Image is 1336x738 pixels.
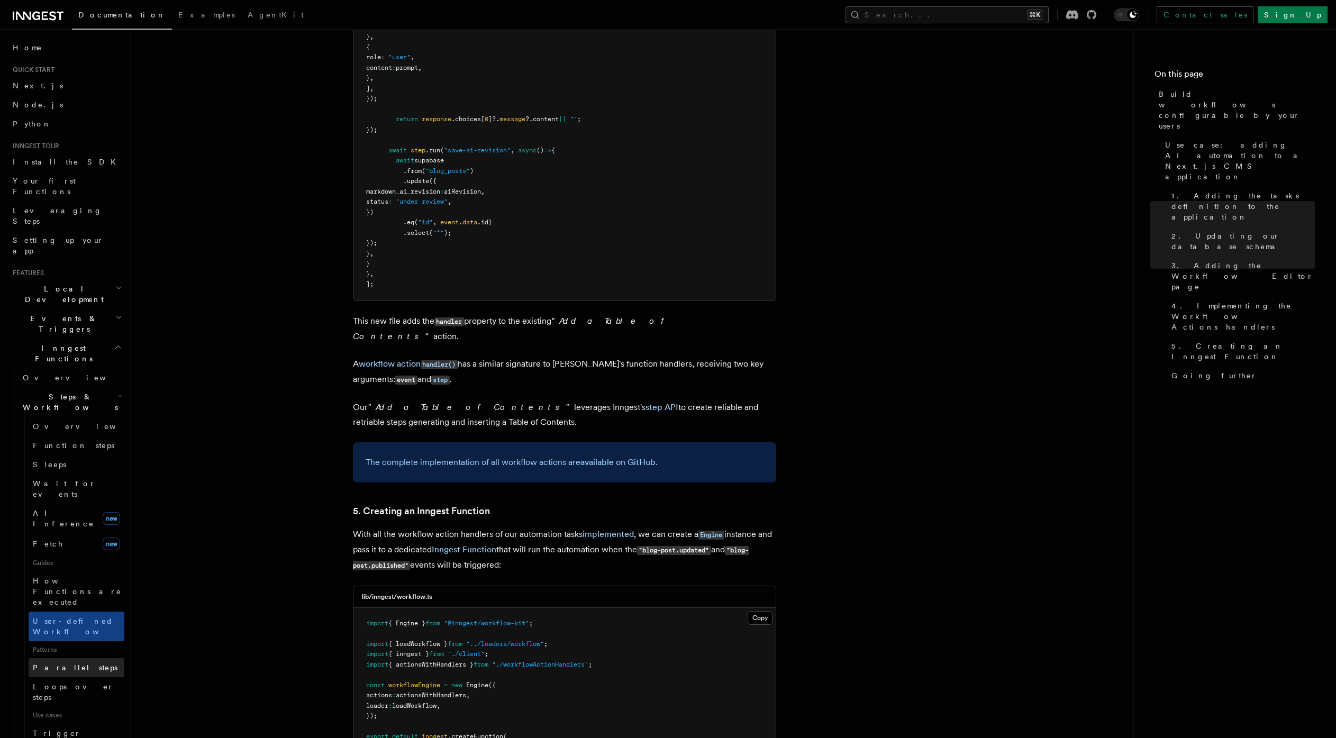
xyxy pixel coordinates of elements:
[8,114,124,133] a: Python
[366,208,374,216] span: })
[448,640,462,648] span: from
[470,167,474,175] span: )
[1167,336,1315,366] a: 5. Creating an Inngest Function
[1167,366,1315,385] a: Going further
[392,691,396,699] span: :
[403,167,422,175] span: .from
[8,309,124,339] button: Events & Triggers
[13,42,42,53] span: Home
[425,167,470,175] span: "blog_posts"
[353,546,749,570] code: "blog-post.published"
[392,702,437,709] span: loadWorkflow
[396,691,466,699] span: actionsWithHandlers
[440,218,459,226] span: event
[1157,6,1253,23] a: Contact sales
[1171,300,1315,332] span: 4. Implementing the Workflow Actions handlers
[1028,10,1042,20] kbd: ⌘K
[29,533,124,554] a: Fetchnew
[388,640,448,648] span: { loadWorkflow }
[434,317,464,326] code: handler
[8,279,124,309] button: Local Development
[33,617,128,636] span: User-defined Workflows
[33,479,96,498] span: Wait for events
[646,402,678,412] a: step API
[29,554,124,571] span: Guides
[403,177,429,185] span: .update
[698,529,724,539] a: Engine
[429,229,433,236] span: (
[444,619,529,627] span: "@inngest/workflow-kit"
[366,681,385,689] span: const
[396,64,418,71] span: prompt
[103,512,120,525] span: new
[33,540,63,548] span: Fetch
[433,218,437,226] span: ,
[440,188,444,195] span: :
[366,188,440,195] span: markdown_ai_revision
[466,681,488,689] span: Engine
[29,504,124,533] a: AI Inferencenew
[172,3,241,29] a: Examples
[477,218,492,226] span: .id)
[1155,85,1315,135] a: Build workflows configurable by your users
[8,95,124,114] a: Node.js
[366,640,388,648] span: import
[388,619,425,627] span: { Engine }
[8,142,59,150] span: Inngest tour
[366,260,370,267] span: }
[8,343,114,364] span: Inngest Functions
[366,239,377,247] span: });
[431,376,450,385] code: step
[29,677,124,707] a: Loops over steps
[13,158,122,166] span: Install the SDK
[33,663,117,672] span: Parallel steps
[462,218,477,226] span: data
[411,147,425,154] span: step
[19,368,124,387] a: Overview
[414,157,444,164] span: supabase
[368,402,574,412] em: "Add a Table of Contents"
[29,417,124,436] a: Overview
[422,167,425,175] span: (
[1167,256,1315,296] a: 3. Adding the Workflow Editor page
[544,640,548,648] span: ;
[1171,231,1315,252] span: 2. Updating our database schema
[8,269,44,277] span: Features
[429,650,444,658] span: from
[8,201,124,231] a: Leveraging Steps
[366,74,370,81] span: }
[388,147,407,154] span: await
[1171,341,1315,362] span: 5. Creating an Inngest Function
[444,188,481,195] span: aiRevision
[1171,190,1315,222] span: 1. Adding the tasks definition to the application
[395,376,417,385] code: event
[366,198,388,205] span: status
[353,400,776,430] p: Our leverages Inngest's to create reliable and retriable steps generating and inserting a Table o...
[444,681,448,689] span: =
[353,527,776,573] p: With all the workflow action handlers of our automation tasks , we can create a instance and pass...
[485,115,488,123] span: 0
[366,33,370,40] span: }
[366,455,764,470] p: The complete implementation of all workflow actions are .
[396,115,418,123] span: return
[1167,226,1315,256] a: 2. Updating our database schema
[29,571,124,612] a: How Functions are executed
[366,43,370,51] span: {
[466,691,470,699] span: ,
[103,537,120,550] span: new
[366,650,388,658] span: import
[418,218,433,226] span: "id"
[370,33,374,40] span: ,
[33,577,122,606] span: How Functions are executed
[544,147,551,154] span: =>
[353,504,490,518] a: 5. Creating an Inngest Function
[577,115,581,123] span: ;
[551,147,555,154] span: {
[559,115,566,123] span: ||
[366,126,377,133] span: });
[846,6,1049,23] button: Search...⌘K
[8,66,54,74] span: Quick start
[444,229,451,236] span: );
[178,11,235,19] span: Examples
[29,707,124,724] span: Use cases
